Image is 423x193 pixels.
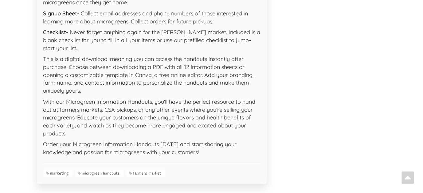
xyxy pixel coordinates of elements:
span: - Collect email addresses and phone numbers of those interested in learning more about microgreen... [43,10,248,25]
a: marketing [44,170,72,177]
span: This is a digital download, meaning you can access the handouts instantly after purchase. Choose ... [43,55,253,94]
span: - Never forget anything again for the [PERSON_NAME] market. Included is a blank checklist for you... [43,29,260,51]
a: farmers market [127,170,165,177]
a: microgreen handouts [75,170,124,177]
span: With our Microgreen Information Handouts, you'll have the perfect resource to hand out at farmers... [43,98,255,137]
strong: Signup Sheet [43,10,77,17]
span: Order your Microgreen Information Handouts [DATE] and start sharing your knowledge and passion fo... [43,141,237,156]
strong: Checklist [43,29,66,36]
